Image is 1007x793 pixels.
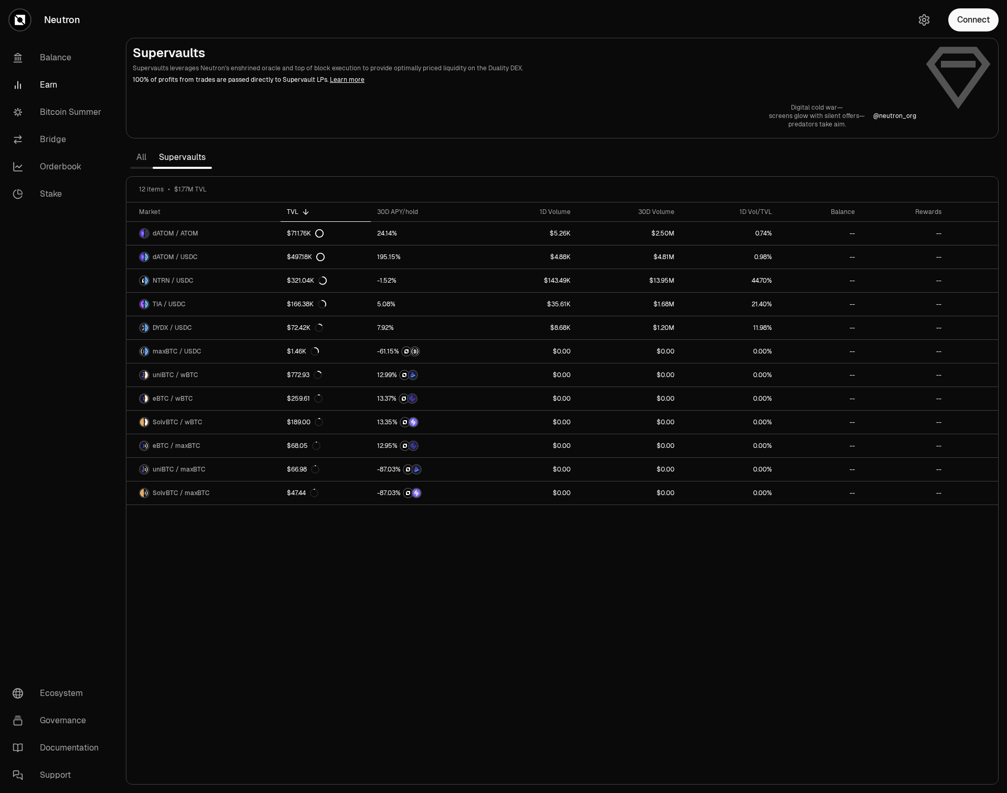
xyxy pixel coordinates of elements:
[287,442,320,450] div: $68.05
[577,316,681,339] a: $1.20M
[401,418,409,426] img: NTRN
[778,293,861,316] a: --
[577,411,681,434] a: $0.00
[778,269,861,292] a: --
[153,371,198,379] span: uniBTC / wBTC
[126,458,281,481] a: uniBTC LogomaxBTC LogouniBTC / maxBTC
[153,465,206,474] span: uniBTC / maxBTC
[861,411,948,434] a: --
[130,147,153,168] a: All
[153,489,210,497] span: SolvBTC / maxBTC
[126,387,281,410] a: eBTC LogowBTC LogoeBTC / wBTC
[404,489,412,497] img: NTRN
[126,363,281,387] a: uniBTC LogowBTC LogouniBTC / wBTC
[769,103,865,128] a: Digital cold war—screens glow with silent offers—predators take aim.
[153,324,192,332] span: DYDX / USDC
[281,458,371,481] a: $66.98
[281,222,371,245] a: $711.76K
[483,293,577,316] a: $35.61K
[483,269,577,292] a: $143.49K
[778,458,861,481] a: --
[287,465,319,474] div: $66.98
[583,208,674,216] div: 30D Volume
[145,442,148,450] img: maxBTC Logo
[681,245,778,269] a: 0.98%
[330,76,365,84] a: Learn more
[287,371,322,379] div: $772.93
[483,434,577,457] a: $0.00
[861,293,948,316] a: --
[377,393,476,404] button: NTRNEtherFi Points
[4,762,113,789] a: Support
[778,340,861,363] a: --
[681,363,778,387] a: 0.00%
[281,340,371,363] a: $1.46K
[126,434,281,457] a: eBTC LogomaxBTC LogoeBTC / maxBTC
[377,464,476,475] button: NTRNBedrock Diamonds
[577,293,681,316] a: $1.68M
[948,8,999,31] button: Connect
[769,103,865,112] p: Digital cold war—
[404,465,412,474] img: NTRN
[287,324,323,332] div: $72.42K
[126,411,281,434] a: SolvBTC LogowBTC LogoSolvBTC / wBTC
[145,489,148,497] img: maxBTC Logo
[377,370,476,380] button: NTRNBedrock Diamonds
[140,394,144,403] img: eBTC Logo
[861,245,948,269] a: --
[483,222,577,245] a: $5.26K
[371,411,483,434] a: NTRNSolv Points
[140,300,144,308] img: TIA Logo
[153,229,198,238] span: dATOM / ATOM
[145,253,148,261] img: USDC Logo
[140,465,144,474] img: uniBTC Logo
[778,222,861,245] a: --
[371,458,483,481] a: NTRNBedrock Diamonds
[4,680,113,707] a: Ecosystem
[778,316,861,339] a: --
[681,340,778,363] a: 0.00%
[577,458,681,481] a: $0.00
[133,63,916,73] p: Supervaults leverages Neutron's enshrined oracle and top of block execution to provide optimally ...
[126,340,281,363] a: maxBTC LogoUSDC LogomaxBTC / USDC
[769,120,865,128] p: predators take aim.
[861,458,948,481] a: --
[577,245,681,269] a: $4.81M
[681,481,778,505] a: 0.00%
[140,418,144,426] img: SolvBTC Logo
[174,185,207,194] span: $1.77M TVL
[778,387,861,410] a: --
[4,153,113,180] a: Orderbook
[577,387,681,410] a: $0.00
[139,208,274,216] div: Market
[281,363,371,387] a: $772.93
[371,481,483,505] a: NTRNSolv Points
[133,75,916,84] p: 100% of profits from trades are passed directly to Supervault LPs.
[483,411,577,434] a: $0.00
[140,324,144,332] img: DYDX Logo
[412,489,421,497] img: Solv Points
[377,208,476,216] div: 30D APY/hold
[145,300,148,308] img: USDC Logo
[409,418,417,426] img: Solv Points
[287,489,318,497] div: $47.44
[4,126,113,153] a: Bridge
[873,112,916,120] p: @ neutron_org
[371,363,483,387] a: NTRNBedrock Diamonds
[287,253,325,261] div: $497.18K
[778,411,861,434] a: --
[681,411,778,434] a: 0.00%
[126,293,281,316] a: TIA LogoUSDC LogoTIA / USDC
[287,300,326,308] div: $166.38K
[681,458,778,481] a: 0.00%
[681,269,778,292] a: 44.70%
[371,434,483,457] a: NTRNEtherFi Points
[287,276,327,285] div: $321.04K
[126,316,281,339] a: DYDX LogoUSDC LogoDYDX / USDC
[140,253,144,261] img: dATOM Logo
[145,465,148,474] img: maxBTC Logo
[778,481,861,505] a: --
[377,346,476,357] button: NTRNStructured Points
[489,208,571,216] div: 1D Volume
[861,340,948,363] a: --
